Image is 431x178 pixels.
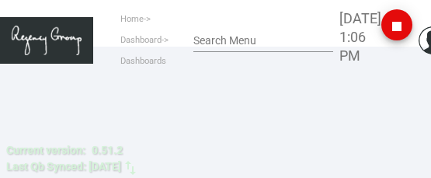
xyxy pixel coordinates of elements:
[120,35,162,45] span: Dashboard
[339,9,381,65] label: [DATE] 1:06 PM
[92,142,123,159] div: 0.51.2
[6,159,121,175] div: Last Qb Synced: [DATE]
[388,17,406,36] i: stop
[120,56,166,66] span: Dashboards
[381,9,412,40] button: stop
[6,142,85,159] div: Current version:
[120,14,144,24] span: Home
